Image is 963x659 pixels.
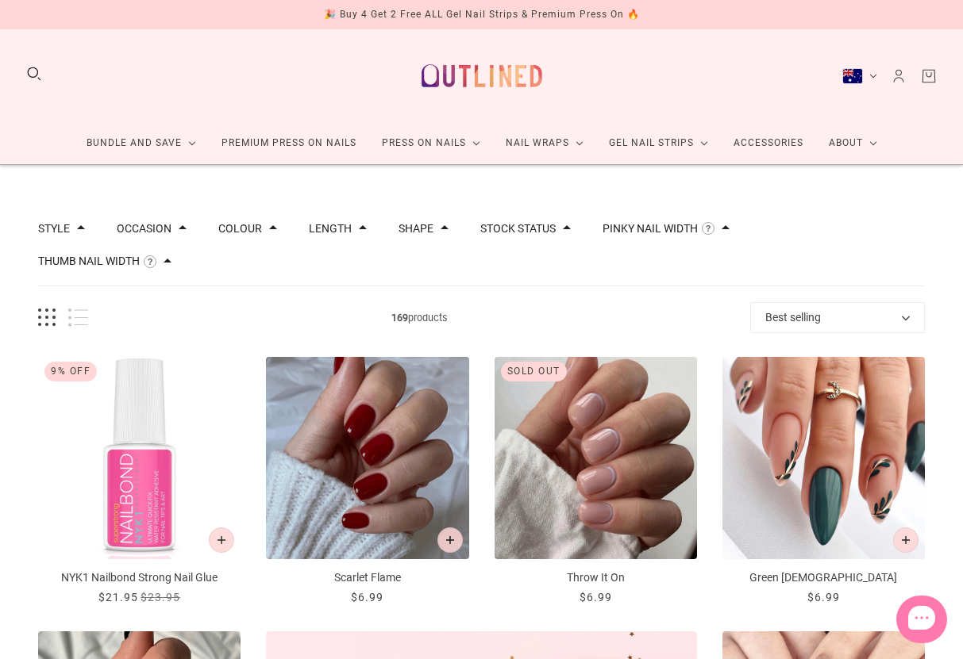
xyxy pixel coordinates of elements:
span: products [88,309,750,326]
a: Bundle and Save [74,122,209,164]
p: Scarlet Flame [266,569,468,586]
button: Add to cart [893,527,919,553]
a: Scarlet Flame [266,357,468,606]
span: $6.99 [580,591,612,603]
a: Premium Press On Nails [209,122,369,164]
button: Filter by Occasion [117,223,171,234]
button: Filter by Colour [218,223,262,234]
a: Press On Nails [369,122,493,164]
span: $23.95 [141,591,180,603]
button: Add to cart [437,527,463,553]
button: Filter by Pinky Nail Width [603,223,698,234]
a: About [816,122,890,164]
b: 169 [391,312,408,324]
img: Scarlet Flame-Press on Manicure-Outlined [266,357,468,559]
p: Green [DEMOGRAPHIC_DATA] [722,569,925,586]
span: $21.95 [98,591,138,603]
button: Add to cart [209,527,234,553]
button: Filter by Length [309,223,352,234]
button: Grid view [38,308,56,327]
button: Australia [842,68,877,84]
a: NYK1 Nailbond Strong Nail Glue [38,357,241,606]
button: Filter by Style [38,223,70,234]
button: Search [25,65,43,82]
button: List view [68,308,88,327]
div: 🎉 Buy 4 Get 2 Free ALL Gel Nail Strips & Premium Press On 🔥 [324,6,640,23]
img: Throw It On-Press on Manicure-Outlined [495,357,697,559]
a: Outlined [412,42,552,109]
button: Best selling [750,302,925,333]
button: Filter by Shape [399,223,433,234]
a: Accessories [721,122,816,164]
a: Cart [920,67,938,85]
p: NYK1 Nailbond Strong Nail Glue [38,569,241,586]
button: Filter by Stock status [480,223,556,234]
div: Sold out [501,362,567,381]
span: $6.99 [807,591,840,603]
a: Nail Wraps [493,122,596,164]
span: $6.99 [351,591,383,603]
button: Filter by Thumb Nail Width [38,255,140,266]
a: Gel Nail Strips [596,122,721,164]
a: Account [890,67,907,85]
p: Throw It On [495,569,697,586]
a: Throw It On [495,357,697,606]
div: 9% Off [44,362,97,381]
a: Green Zen [722,357,925,606]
